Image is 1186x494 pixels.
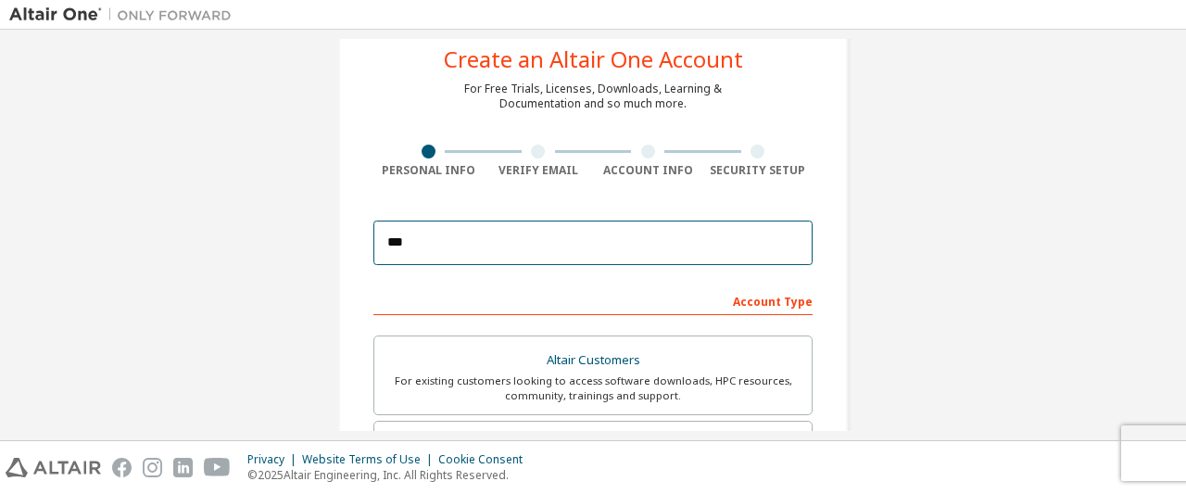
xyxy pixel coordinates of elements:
img: youtube.svg [204,458,231,477]
div: Personal Info [373,163,484,178]
img: altair_logo.svg [6,458,101,477]
img: facebook.svg [112,458,132,477]
div: Create an Altair One Account [444,48,743,70]
div: Altair Customers [385,348,801,374]
div: For Free Trials, Licenses, Downloads, Learning & Documentation and so much more. [464,82,722,111]
img: linkedin.svg [173,458,193,477]
div: Cookie Consent [438,452,534,467]
div: Account Info [593,163,703,178]
div: For existing customers looking to access software downloads, HPC resources, community, trainings ... [385,374,801,403]
div: Website Terms of Use [302,452,438,467]
div: Privacy [247,452,302,467]
div: Verify Email [484,163,594,178]
p: © 2025 Altair Engineering, Inc. All Rights Reserved. [247,467,534,483]
img: instagram.svg [143,458,162,477]
div: Security Setup [703,163,814,178]
img: Altair One [9,6,241,24]
div: Account Type [373,285,813,315]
